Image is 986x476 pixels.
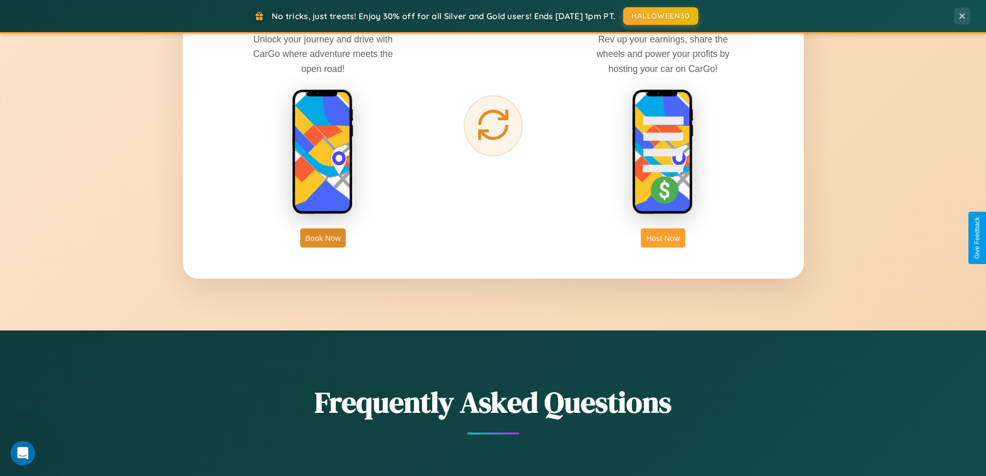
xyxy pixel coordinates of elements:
[585,32,741,76] p: Rev up your earnings, share the wheels and power your profits by hosting your car on CarGo!
[300,228,346,248] button: Book Now
[183,382,804,422] h2: Frequently Asked Questions
[641,228,685,248] button: Host Now
[632,89,694,215] img: host phone
[272,11,615,21] span: No tricks, just treats! Enjoy 30% off for all Silver and Gold users! Ends [DATE] 1pm PT.
[623,7,698,25] button: HALLOWEEN30
[292,89,354,215] img: rent phone
[245,32,401,76] p: Unlock your journey and drive with CarGo where adventure meets the open road!
[974,217,981,259] div: Give Feedback
[10,441,35,466] iframe: Intercom live chat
